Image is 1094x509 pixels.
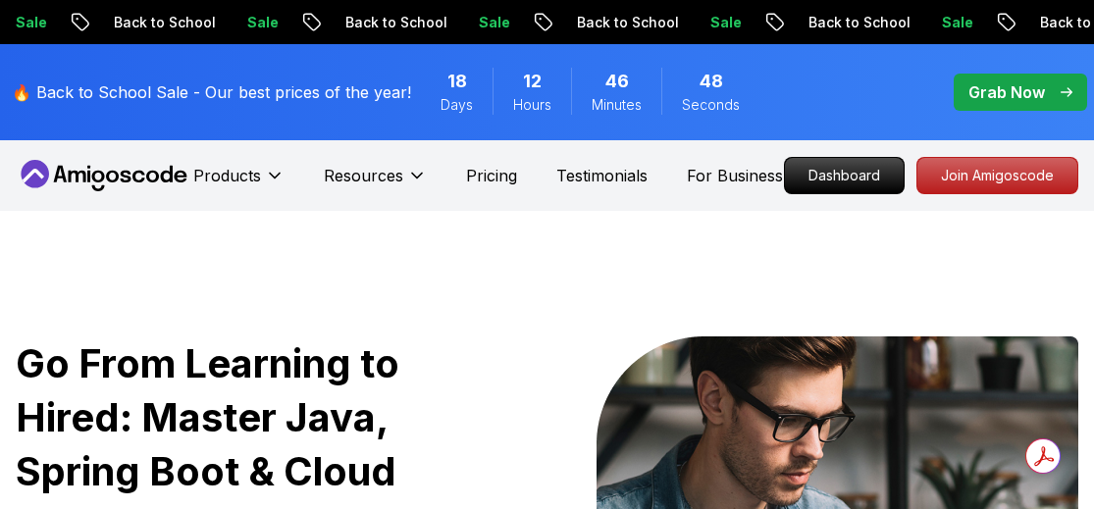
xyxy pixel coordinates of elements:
[441,95,473,115] span: Days
[916,157,1078,194] a: Join Amigoscode
[324,164,427,203] button: Resources
[447,68,467,95] span: 18 Days
[592,95,642,115] span: Minutes
[193,164,261,187] p: Products
[605,68,629,95] span: 46 Minutes
[556,164,648,187] a: Testimonials
[328,13,461,32] p: Back to School
[924,13,987,32] p: Sale
[559,13,693,32] p: Back to School
[682,95,740,115] span: Seconds
[12,80,411,104] p: 🔥 Back to School Sale - Our best prices of the year!
[513,95,551,115] span: Hours
[791,13,924,32] p: Back to School
[917,158,1077,193] p: Join Amigoscode
[466,164,517,187] a: Pricing
[700,68,723,95] span: 48 Seconds
[784,157,905,194] a: Dashboard
[96,13,230,32] p: Back to School
[687,164,783,187] a: For Business
[968,80,1045,104] p: Grab Now
[693,13,755,32] p: Sale
[324,164,403,187] p: Resources
[230,13,292,32] p: Sale
[523,68,542,95] span: 12 Hours
[193,164,285,203] button: Products
[785,158,904,193] p: Dashboard
[461,13,524,32] p: Sale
